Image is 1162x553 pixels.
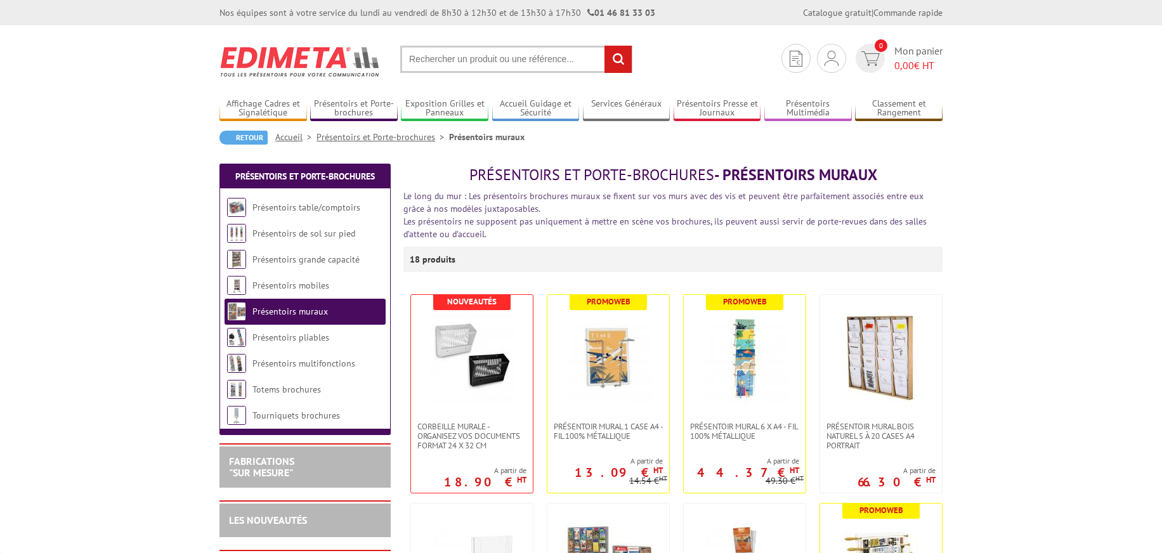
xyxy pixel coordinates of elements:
a: Présentoirs table/comptoirs [252,202,360,213]
p: 66.30 € [858,478,936,486]
a: Catalogue gratuit [803,7,871,18]
p: 13.09 € [575,469,663,476]
img: Totems brochures [227,380,246,399]
a: Présentoirs grande capacité [252,254,360,265]
span: Corbeille Murale - Organisez vos documents format 24 x 32 cm [417,422,526,450]
span: Présentoirs et Porte-brochures [469,165,714,185]
a: Tourniquets brochures [252,410,340,421]
a: Présentoirs Presse et Journaux [674,98,761,119]
div: | [803,6,943,19]
img: Présentoirs muraux [227,302,246,321]
font: Le long du mur : Les présentoirs brochures muraux se fixent sur vos murs avec des vis et peuvent ... [403,190,924,214]
a: Affichage Cadres et Signalétique [219,98,307,119]
li: Présentoirs muraux [449,131,525,143]
a: Présentoir Mural Bois naturel 5 à 20 cases A4 Portrait [820,422,942,450]
b: Promoweb [859,505,903,516]
img: Présentoirs de sol sur pied [227,224,246,243]
a: Totems brochures [252,384,321,395]
a: Présentoirs et Porte-brochures [235,171,375,182]
img: devis rapide [790,51,802,67]
a: Présentoirs pliables [252,332,329,343]
a: Présentoirs multifonctions [252,358,355,369]
h1: - Présentoirs muraux [403,167,943,183]
a: Présentoirs mobiles [252,280,329,291]
img: Corbeille Murale - Organisez vos documents format 24 x 32 cm [428,314,516,403]
a: Accueil Guidage et Sécurité [492,98,580,119]
strong: 01 46 81 33 03 [587,7,655,18]
span: A partir de [547,456,663,466]
span: Présentoir mural 1 case A4 - Fil 100% métallique [554,422,663,441]
sup: HT [653,465,663,476]
img: devis rapide [825,51,839,66]
a: Corbeille Murale - Organisez vos documents format 24 x 32 cm [411,422,533,450]
sup: HT [926,474,936,485]
p: 44.37 € [697,469,799,476]
span: Mon panier [894,44,943,73]
span: 0 [875,39,887,52]
a: Services Généraux [583,98,670,119]
span: Présentoir Mural Bois naturel 5 à 20 cases A4 Portrait [826,422,936,450]
span: € HT [894,58,943,73]
a: Présentoirs muraux [252,306,328,317]
a: Présentoirs de sol sur pied [252,228,355,239]
span: A partir de [444,465,526,476]
font: Les présentoirs ne supposent pas uniquement à mettre en scène vos brochures, ils peuvent aussi se... [403,216,927,240]
sup: HT [790,465,799,476]
p: 14.54 € [629,476,667,486]
p: 18.90 € [444,478,526,486]
img: devis rapide [861,51,880,66]
a: Classement et Rangement [855,98,943,119]
img: Présentoirs mobiles [227,276,246,295]
a: LES NOUVEAUTÉS [229,514,307,526]
img: Edimeta [219,38,381,85]
span: 0,00 [894,59,914,72]
a: Présentoir mural 1 case A4 - Fil 100% métallique [547,422,669,441]
sup: HT [795,474,804,483]
b: Nouveautés [447,296,497,307]
img: Présentoirs pliables [227,328,246,347]
a: Commande rapide [873,7,943,18]
img: Présentoirs table/comptoirs [227,198,246,217]
img: Présentoirs grande capacité [227,250,246,269]
sup: HT [517,474,526,485]
b: Promoweb [723,296,767,307]
span: Présentoir mural 6 x A4 - Fil 100% métallique [690,422,799,441]
img: Présentoir Mural Bois naturel 5 à 20 cases A4 Portrait [837,314,925,403]
input: rechercher [604,46,632,73]
input: Rechercher un produit ou une référence... [400,46,632,73]
a: Présentoir mural 6 x A4 - Fil 100% métallique [684,422,806,441]
img: Présentoir mural 6 x A4 - Fil 100% métallique [700,314,789,403]
a: Présentoirs et Porte-brochures [317,131,449,143]
img: Présentoirs multifonctions [227,354,246,373]
div: Nos équipes sont à votre service du lundi au vendredi de 8h30 à 12h30 et de 13h30 à 17h30 [219,6,655,19]
p: 49.30 € [766,476,804,486]
span: A partir de [684,456,799,466]
sup: HT [659,474,667,483]
a: devis rapide 0 Mon panier 0,00€ HT [852,44,943,73]
a: Présentoirs Multimédia [764,98,852,119]
img: Tourniquets brochures [227,406,246,425]
img: Présentoir mural 1 case A4 - Fil 100% métallique [564,314,653,403]
span: A partir de [858,465,936,476]
a: Accueil [275,131,317,143]
a: Présentoirs et Porte-brochures [310,98,398,119]
b: Promoweb [587,296,630,307]
a: Retour [219,131,268,145]
a: FABRICATIONS"Sur Mesure" [229,455,294,479]
p: 18 produits [410,247,457,272]
a: Exposition Grilles et Panneaux [401,98,488,119]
